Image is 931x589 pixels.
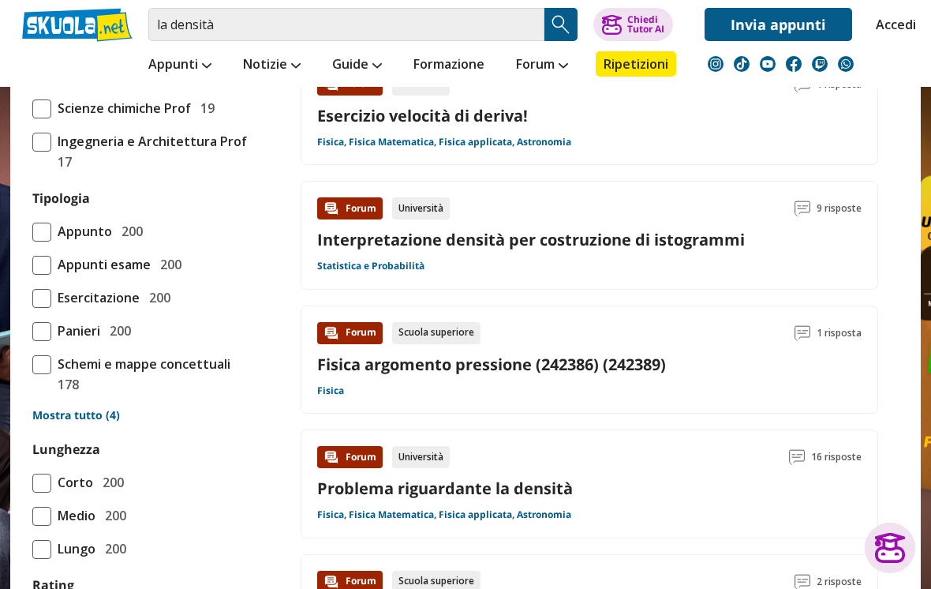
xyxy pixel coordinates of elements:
[51,98,191,118] span: Scienze chimiche Prof
[317,136,571,148] a: Fisica, Fisica Matematica, Fisica applicata, Astronomia
[323,325,339,341] img: Forum contenuto
[51,538,95,559] span: Lungo
[549,13,573,36] img: Cerca appunti, riassunti o versioni
[760,56,776,72] img: youtube
[115,221,143,242] span: 200
[317,322,383,344] div: Forum
[817,197,862,219] span: 9 risposte
[194,98,215,118] span: 19
[51,131,247,152] span: Ingegneria e Architettura Prof
[512,51,572,80] a: Forum
[409,51,488,80] a: Formazione
[51,374,79,395] span: 178
[51,152,72,172] span: 17
[795,201,810,216] img: Commenti lettura
[392,322,480,344] div: Scuola superiore
[32,189,90,207] label: Tipologia
[51,221,112,242] span: Appunto
[143,287,170,308] span: 200
[838,56,854,72] img: WhatsApp
[51,254,151,275] span: Appunti esame
[51,287,140,308] span: Esercitazione
[627,15,664,34] div: Chiedi Tutor AI
[705,8,852,41] a: Invia appunti
[144,51,215,80] a: Appunti
[317,446,383,468] div: Forum
[317,508,571,521] a: Fisica, Fisica Matematica, Fisica applicata, Astronomia
[51,354,230,374] span: Schemi e mappe concettuali
[812,56,828,72] img: twitch
[99,538,126,559] span: 200
[811,446,862,468] span: 16 risposte
[239,51,305,80] a: Notizie
[317,385,344,397] a: Fisica
[317,260,424,272] a: Statistica e Probabilità
[317,354,666,375] a: Fisica argomento pressione (242386) (242389)
[51,472,93,493] span: Corto
[323,201,339,216] img: Forum contenuto
[99,505,126,526] span: 200
[786,56,802,72] img: facebook
[708,56,723,72] img: instagram
[734,56,750,72] img: tiktok
[596,51,676,77] a: Ripetizioni
[317,197,383,219] div: Forum
[317,478,573,499] a: Problema riguardante la densità
[148,8,544,41] input: Cerca appunti, riassunti o versioni
[392,197,450,219] div: Università
[317,105,528,126] a: Esercizio velocità di deriva!
[593,8,673,41] button: ChiediTutor AI
[323,449,339,465] img: Forum contenuto
[32,407,260,423] a: Mostra tutto (4)
[154,254,181,275] span: 200
[96,472,124,493] span: 200
[817,322,862,344] span: 1 risposta
[328,51,386,80] a: Guide
[392,446,450,468] div: Università
[544,8,578,41] button: Search Button
[317,229,745,250] a: Interpretazione densità per costruzione di istogrammi
[876,8,909,41] a: Accedi
[51,505,95,526] span: Medio
[795,325,810,341] img: Commenti lettura
[51,321,100,341] span: Panieri
[32,441,100,458] label: Lunghezza
[103,321,131,341] span: 200
[789,449,805,465] img: Commenti lettura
